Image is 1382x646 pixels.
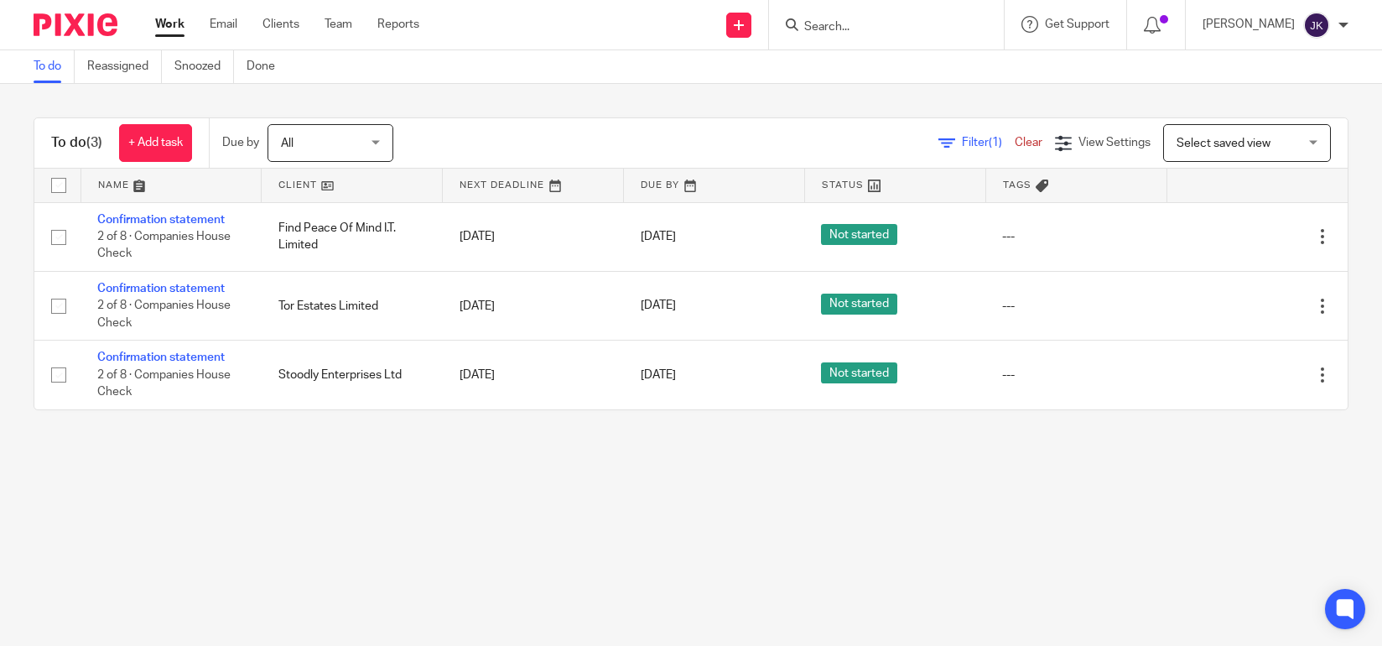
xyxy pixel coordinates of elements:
[821,294,897,315] span: Not started
[1303,12,1330,39] img: svg%3E
[803,20,953,35] input: Search
[262,16,299,33] a: Clients
[281,138,294,149] span: All
[1003,180,1031,190] span: Tags
[97,300,231,330] span: 2 of 8 · Companies House Check
[1002,228,1150,245] div: ---
[97,369,231,399] span: 2 of 8 · Companies House Check
[641,369,676,381] span: [DATE]
[1002,298,1150,315] div: ---
[97,214,225,226] a: Confirmation statement
[1203,16,1295,33] p: [PERSON_NAME]
[174,50,234,83] a: Snoozed
[443,271,624,340] td: [DATE]
[1045,18,1109,30] span: Get Support
[51,134,102,152] h1: To do
[34,13,117,36] img: Pixie
[86,136,102,149] span: (3)
[262,341,443,409] td: Stoodly Enterprises Ltd
[222,134,259,151] p: Due by
[119,124,192,162] a: + Add task
[377,16,419,33] a: Reports
[989,137,1002,148] span: (1)
[1002,367,1150,383] div: ---
[821,224,897,245] span: Not started
[262,202,443,271] td: Find Peace Of Mind I.T. Limited
[641,300,676,312] span: [DATE]
[962,137,1015,148] span: Filter
[325,16,352,33] a: Team
[97,231,231,260] span: 2 of 8 · Companies House Check
[97,283,225,294] a: Confirmation statement
[247,50,288,83] a: Done
[1177,138,1270,149] span: Select saved view
[443,202,624,271] td: [DATE]
[1015,137,1042,148] a: Clear
[155,16,184,33] a: Work
[443,341,624,409] td: [DATE]
[1078,137,1151,148] span: View Settings
[262,271,443,340] td: Tor Estates Limited
[641,231,676,242] span: [DATE]
[97,352,225,363] a: Confirmation statement
[87,50,162,83] a: Reassigned
[34,50,75,83] a: To do
[210,16,237,33] a: Email
[821,362,897,383] span: Not started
